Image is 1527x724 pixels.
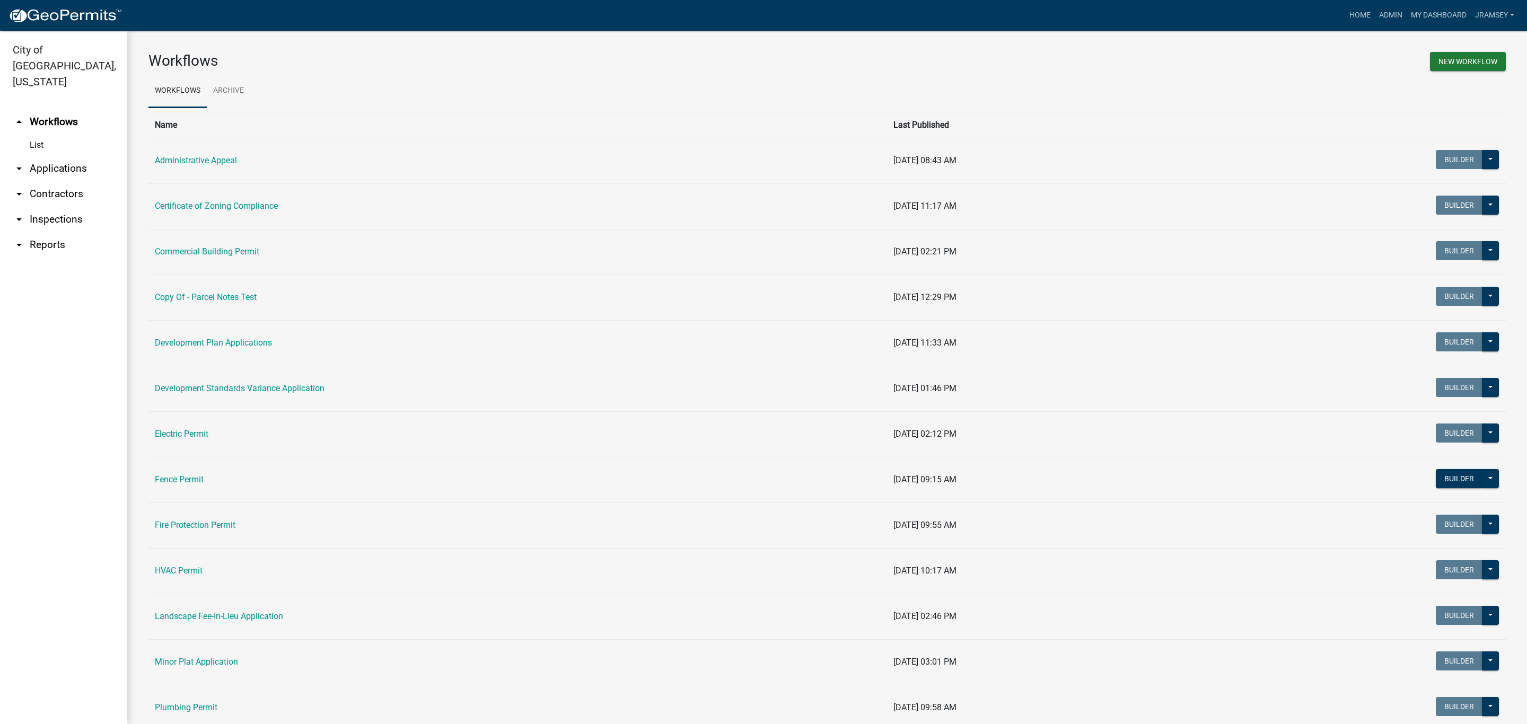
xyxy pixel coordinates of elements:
a: Development Plan Applications [155,338,272,348]
a: Commercial Building Permit [155,246,259,257]
i: arrow_drop_down [13,188,25,200]
button: Builder [1436,378,1482,397]
button: New Workflow [1430,52,1506,71]
a: Copy Of - Parcel Notes Test [155,292,257,302]
a: Landscape Fee-In-Lieu Application [155,611,283,621]
a: Archive [207,74,250,108]
a: Certificate of Zoning Compliance [155,201,278,211]
th: Name [148,112,887,138]
a: My Dashboard [1407,5,1471,25]
button: Builder [1436,241,1482,260]
button: Builder [1436,697,1482,716]
i: arrow_drop_up [13,116,25,128]
button: Builder [1436,606,1482,625]
span: [DATE] 11:17 AM [893,201,956,211]
button: Builder [1436,287,1482,306]
a: HVAC Permit [155,566,203,576]
i: arrow_drop_down [13,162,25,175]
a: Home [1345,5,1375,25]
i: arrow_drop_down [13,213,25,226]
button: Builder [1436,196,1482,215]
button: Builder [1436,469,1482,488]
a: Fire Protection Permit [155,520,235,530]
span: [DATE] 12:29 PM [893,292,956,302]
span: [DATE] 11:33 AM [893,338,956,348]
a: Minor Plat Application [155,657,238,667]
h3: Workflows [148,52,819,70]
a: Workflows [148,74,207,108]
a: Admin [1375,5,1407,25]
a: Fence Permit [155,474,204,484]
span: [DATE] 10:17 AM [893,566,956,576]
button: Builder [1436,515,1482,534]
span: [DATE] 02:46 PM [893,611,956,621]
i: arrow_drop_down [13,239,25,251]
button: Builder [1436,423,1482,443]
button: Builder [1436,150,1482,169]
button: Builder [1436,651,1482,670]
a: Administrative Appeal [155,155,237,165]
a: Plumbing Permit [155,702,217,712]
a: Development Standards Variance Application [155,383,324,393]
a: jramsey [1471,5,1519,25]
span: [DATE] 02:21 PM [893,246,956,257]
button: Builder [1436,560,1482,579]
th: Last Published [887,112,1194,138]
span: [DATE] 08:43 AM [893,155,956,165]
span: [DATE] 01:46 PM [893,383,956,393]
span: [DATE] 09:15 AM [893,474,956,484]
span: [DATE] 09:55 AM [893,520,956,530]
a: Electric Permit [155,429,208,439]
span: [DATE] 09:58 AM [893,702,956,712]
button: Builder [1436,332,1482,351]
span: [DATE] 02:12 PM [893,429,956,439]
span: [DATE] 03:01 PM [893,657,956,667]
